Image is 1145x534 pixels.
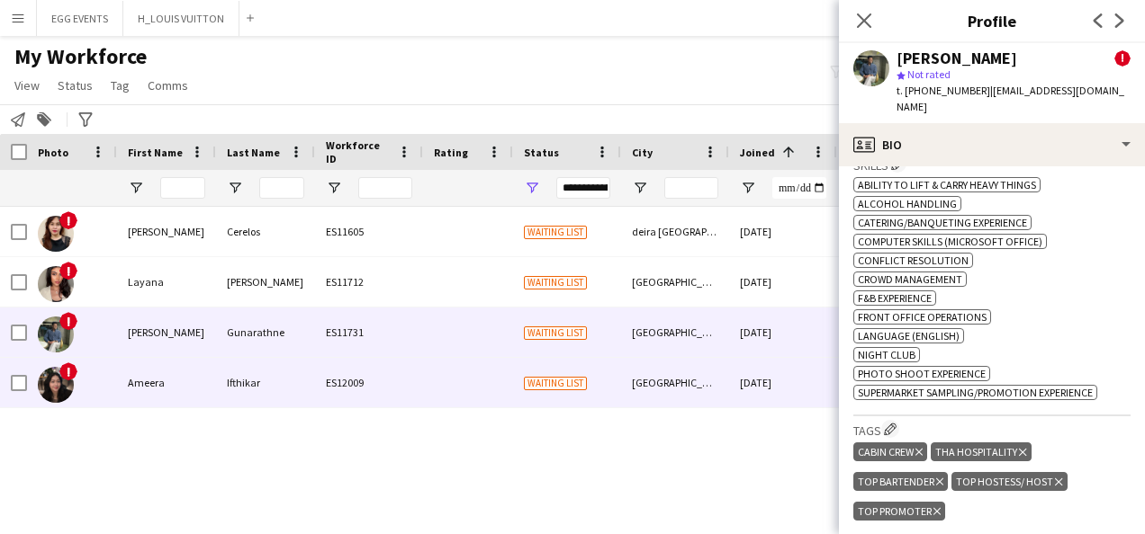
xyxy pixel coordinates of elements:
[858,254,969,267] span: Conflict Resolution
[315,207,423,256] div: ES11605
[897,84,990,97] span: t. [PHONE_NUMBER]
[858,272,962,286] span: Crowd Management
[50,74,100,97] a: Status
[858,197,957,210] span: Alcohol Handling
[216,307,315,357] div: Gunarathne
[858,348,915,361] span: Night Club
[117,207,216,256] div: [PERSON_NAME]
[740,146,775,159] span: Joined
[216,257,315,307] div: [PERSON_NAME]
[897,50,1017,67] div: [PERSON_NAME]
[858,329,960,343] span: Language (English)
[75,109,96,130] app-action-btn: Advanced filters
[853,472,948,491] div: TOP BARTENDER
[853,442,927,461] div: CABIN CREW
[729,307,837,357] div: [DATE]
[632,180,648,196] button: Open Filter Menu
[315,257,423,307] div: ES11712
[14,43,147,70] span: My Workforce
[38,316,74,352] img: Sahan James Gunarathne
[160,177,205,199] input: First Name Filter Input
[1114,50,1131,67] span: !
[858,386,1093,399] span: Supermarket sampling/promotion experience
[858,310,987,324] span: Front Office Operations
[7,74,47,97] a: View
[524,276,587,289] span: Waiting list
[117,307,216,357] div: [PERSON_NAME]
[729,358,837,407] div: [DATE]
[839,9,1145,32] h3: Profile
[315,307,423,357] div: ES11731
[315,358,423,407] div: ES12009
[729,207,837,256] div: [DATE]
[38,367,74,403] img: Ameera Ifthikar
[632,146,653,159] span: City
[326,180,342,196] button: Open Filter Menu
[227,146,280,159] span: Last Name
[839,123,1145,166] div: Bio
[621,358,729,407] div: [GEOGRAPHIC_DATA]
[38,216,74,252] img: Wilma Cerelos
[117,257,216,307] div: Layana
[621,207,729,256] div: deira [GEOGRAPHIC_DATA]
[128,146,183,159] span: First Name
[104,74,137,97] a: Tag
[853,502,945,521] div: TOP PROMOTER
[858,235,1042,248] span: Computer skills (Microsoft Office)
[524,226,587,239] span: Waiting list
[858,367,986,380] span: Photo shoot experience
[664,177,718,199] input: City Filter Input
[59,262,77,280] span: !
[524,377,587,390] span: Waiting list
[148,77,188,93] span: Comms
[38,146,68,159] span: Photo
[907,67,951,81] span: Not rated
[772,177,826,199] input: Joined Filter Input
[7,109,29,130] app-action-btn: Notify workforce
[858,178,1036,191] span: Ability to lift & carry heavy things
[59,312,77,330] span: !
[38,266,74,302] img: Layana Bassam
[621,307,729,357] div: [GEOGRAPHIC_DATA]
[123,1,239,36] button: H_LOUIS VUITTON
[524,146,559,159] span: Status
[951,472,1067,491] div: TOP HOSTESS/ HOST
[58,77,93,93] span: Status
[37,1,123,36] button: EGG EVENTS
[33,109,55,130] app-action-btn: Add to tag
[111,77,130,93] span: Tag
[14,77,40,93] span: View
[59,362,77,380] span: !
[326,138,391,165] span: Workforce ID
[434,146,468,159] span: Rating
[524,180,540,196] button: Open Filter Menu
[216,207,315,256] div: Cerelos
[259,177,304,199] input: Last Name Filter Input
[227,180,243,196] button: Open Filter Menu
[729,257,837,307] div: [DATE]
[59,211,77,229] span: !
[740,180,756,196] button: Open Filter Menu
[216,358,315,407] div: Ifthikar
[858,291,932,305] span: F&B experience
[621,257,729,307] div: [GEOGRAPHIC_DATA]
[128,180,144,196] button: Open Filter Menu
[897,84,1124,113] span: | [EMAIL_ADDRESS][DOMAIN_NAME]
[358,177,412,199] input: Workforce ID Filter Input
[524,326,587,340] span: Waiting list
[931,442,1031,461] div: THA HOSPITALITY
[117,358,216,407] div: Ameera
[853,420,1131,439] h3: Tags
[140,74,195,97] a: Comms
[858,216,1027,229] span: Catering/Banqueting Experience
